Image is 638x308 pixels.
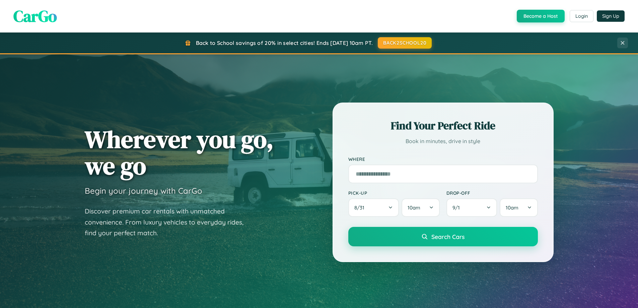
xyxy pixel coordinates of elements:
button: 8/31 [348,198,399,217]
h1: Wherever you go, we go [85,126,274,179]
p: Discover premium car rentals with unmatched convenience. From luxury vehicles to everyday rides, ... [85,206,252,239]
label: Pick-up [348,190,440,196]
p: Book in minutes, drive in style [348,136,538,146]
span: 9 / 1 [452,204,463,211]
h3: Begin your journey with CarGo [85,186,202,196]
button: 10am [500,198,538,217]
button: Search Cars [348,227,538,246]
button: Sign Up [597,10,625,22]
h2: Find Your Perfect Ride [348,118,538,133]
span: CarGo [13,5,57,27]
label: Drop-off [446,190,538,196]
span: 10am [408,204,420,211]
span: 8 / 31 [354,204,368,211]
span: 10am [506,204,518,211]
span: Back to School savings of 20% in select cities! Ends [DATE] 10am PT. [196,40,373,46]
label: Where [348,156,538,162]
button: Login [570,10,593,22]
button: 9/1 [446,198,497,217]
button: Become a Host [517,10,565,22]
span: Search Cars [431,233,465,240]
button: BACK2SCHOOL20 [378,37,432,49]
button: 10am [402,198,439,217]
